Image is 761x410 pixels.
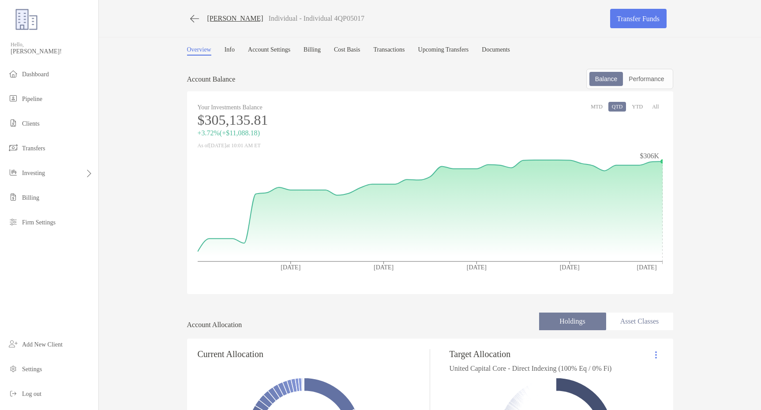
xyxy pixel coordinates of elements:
h4: Current Allocation [198,349,263,359]
img: investing icon [8,167,19,178]
span: Investing [22,170,45,176]
a: Overview [187,46,211,56]
p: Your Investments Balance [198,102,430,113]
a: Billing [304,46,321,56]
img: dashboard icon [8,68,19,79]
img: logout icon [8,388,19,399]
img: billing icon [8,192,19,202]
p: $305,135.81 [198,115,430,126]
p: United Capital Core - Direct Indexing (100% Eq / 0% Fi) [450,363,612,374]
p: +3.72% ( +$11,088.18 ) [198,127,430,138]
span: Settings [22,366,42,373]
a: Documents [482,46,510,56]
a: Account Settings [248,46,290,56]
a: Cost Basis [334,46,360,56]
h4: Account Allocation [187,321,242,329]
tspan: [DATE] [559,264,579,271]
img: firm-settings icon [8,216,19,227]
span: Firm Settings [22,219,56,226]
tspan: [DATE] [281,264,300,271]
span: Transfers [22,145,45,152]
img: settings icon [8,363,19,374]
p: As of [DATE] at 10:01 AM ET [198,140,430,151]
li: Holdings [539,313,606,330]
tspan: [DATE] [637,264,656,271]
div: Performance [624,73,669,85]
img: pipeline icon [8,93,19,104]
tspan: [DATE] [374,264,394,271]
span: Log out [22,391,41,397]
img: clients icon [8,118,19,128]
img: Zoe Logo [11,4,42,35]
h4: Target Allocation [450,349,612,359]
span: Dashboard [22,71,49,78]
span: Pipeline [22,96,42,102]
a: Upcoming Transfers [418,46,469,56]
a: Info [225,46,235,56]
div: Balance [590,73,622,85]
a: [PERSON_NAME] [207,15,263,22]
li: Asset Classes [606,313,673,330]
button: YTD [628,102,646,112]
a: Transactions [374,46,405,56]
tspan: [DATE] [466,264,486,271]
span: [PERSON_NAME]! [11,48,93,55]
button: MTD [587,102,606,112]
p: Account Balance [187,74,236,85]
span: Billing [22,194,39,201]
img: add_new_client icon [8,339,19,349]
button: All [649,102,662,112]
div: segmented control [586,69,673,89]
p: Individual - Individual 4QP05017 [269,15,364,22]
img: Icon List Menu [655,351,657,359]
button: QTD [608,102,626,112]
tspan: $306K [640,152,659,160]
span: Add New Client [22,341,63,348]
span: Clients [22,120,40,127]
img: transfers icon [8,142,19,153]
a: Transfer Funds [610,9,667,28]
